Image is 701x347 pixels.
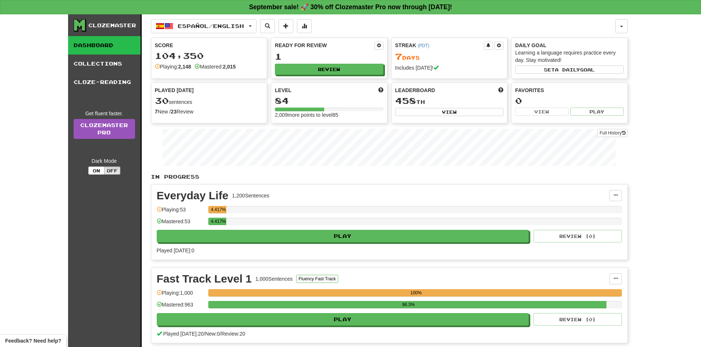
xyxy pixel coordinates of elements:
button: Off [104,167,120,175]
div: 104,350 [155,51,263,60]
span: Played [DATE]: 20 [163,331,203,337]
div: Includes [DATE]! [395,64,504,71]
div: 1,000 Sentences [255,275,293,283]
strong: 2,015 [223,64,236,70]
span: Played [DATE] [155,87,194,94]
button: Play [570,108,624,116]
div: Mastered: [195,63,236,70]
a: Cloze-Reading [68,73,141,91]
a: (PDT) [418,43,429,48]
div: Mastered: 53 [157,218,205,230]
div: 84 [275,96,383,105]
div: 0 [515,96,624,105]
a: ClozemasterPro [74,119,135,139]
span: Review: 20 [221,331,245,337]
button: Full History [597,129,627,137]
button: View [515,108,569,116]
span: Leaderboard [395,87,435,94]
button: Fluency Fast Track [296,275,338,283]
div: Fast Track Level 1 [157,273,252,284]
div: th [395,96,504,106]
span: Level [275,87,291,94]
div: 2,009 more points to level 85 [275,111,383,119]
span: 30 [155,95,169,106]
span: 458 [395,95,416,106]
div: Everyday Life [157,190,229,201]
strong: September sale! 🚀 30% off Clozemaster Pro now through [DATE]! [249,3,452,11]
div: 4.417% [210,218,226,225]
div: Playing: [155,63,191,70]
strong: 7 [155,109,158,115]
div: 4.417% [210,206,226,213]
div: New / Review [155,108,263,115]
button: More stats [297,19,312,33]
button: Play [157,230,529,242]
div: Dark Mode [74,157,135,165]
button: View [395,108,504,116]
a: Collections [68,55,141,73]
button: Español/English [151,19,256,33]
span: Played [DATE]: 0 [157,248,194,253]
span: a daily [555,67,580,72]
div: Learning a language requires practice every day. Stay motivated! [515,49,624,64]
div: Day s [395,52,504,62]
div: 96.3% [210,301,606,308]
button: Review (0) [534,313,622,326]
span: This week in points, UTC [498,87,503,94]
span: / [220,331,221,337]
div: Daily Goal [515,42,624,49]
span: 7 [395,51,402,62]
button: Seta dailygoal [515,66,624,74]
div: Mastered: 963 [157,301,205,313]
button: Review (0) [534,230,622,242]
button: Review [275,64,383,75]
div: Ready for Review [275,42,375,49]
div: Get fluent faster. [74,110,135,117]
div: 100% [210,289,622,297]
span: New: 0 [205,331,220,337]
span: / [204,331,205,337]
a: Dashboard [68,36,141,55]
div: Score [155,42,263,49]
div: Playing: 53 [157,206,205,218]
button: Play [157,313,529,326]
span: Español / English [178,23,244,29]
div: Clozemaster [88,22,136,29]
button: Search sentences [260,19,275,33]
button: On [88,167,105,175]
div: 1,200 Sentences [232,192,269,199]
div: Playing: 1,000 [157,289,205,301]
div: sentences [155,96,263,106]
strong: 23 [171,109,177,115]
span: Score more points to level up [378,87,383,94]
div: Streak [395,42,484,49]
button: Add sentence to collection [279,19,293,33]
p: In Progress [151,173,628,180]
div: 1 [275,52,383,61]
span: Open feedback widget [5,337,61,344]
strong: 2,148 [178,64,191,70]
div: Favorites [515,87,624,94]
